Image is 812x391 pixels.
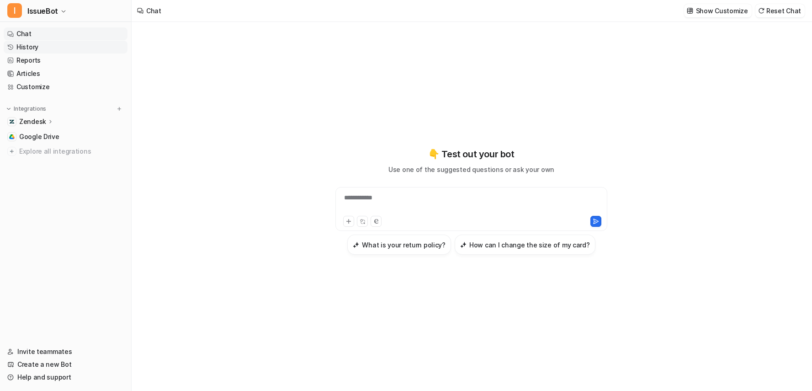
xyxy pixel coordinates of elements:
[4,41,127,54] a: History
[4,371,127,384] a: Help and support
[353,241,359,248] img: What is your return policy?
[27,5,58,17] span: IssueBot
[684,4,752,17] button: Show Customize
[14,105,46,112] p: Integrations
[755,4,805,17] button: Reset Chat
[19,117,46,126] p: Zendesk
[7,147,16,156] img: explore all integrations
[116,106,122,112] img: menu_add.svg
[5,106,12,112] img: expand menu
[4,104,49,113] button: Integrations
[428,147,514,161] p: 👇 Test out your bot
[460,241,467,248] img: How can I change the size of my card?
[455,235,595,255] button: How can I change the size of my card?How can I change the size of my card?
[362,240,445,250] h3: What is your return policy?
[19,132,59,141] span: Google Drive
[146,6,161,16] div: Chat
[19,144,124,159] span: Explore all integrations
[758,7,764,14] img: reset
[4,145,127,158] a: Explore all integrations
[388,165,554,174] p: Use one of the suggested questions or ask your own
[4,27,127,40] a: Chat
[4,67,127,80] a: Articles
[9,119,15,124] img: Zendesk
[4,345,127,358] a: Invite teammates
[469,240,590,250] h3: How can I change the size of my card?
[4,358,127,371] a: Create a new Bot
[4,54,127,67] a: Reports
[687,7,693,14] img: customize
[4,130,127,143] a: Google DriveGoogle Drive
[347,235,451,255] button: What is your return policy?What is your return policy?
[7,3,22,18] span: I
[4,80,127,93] a: Customize
[696,6,748,16] p: Show Customize
[9,134,15,139] img: Google Drive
